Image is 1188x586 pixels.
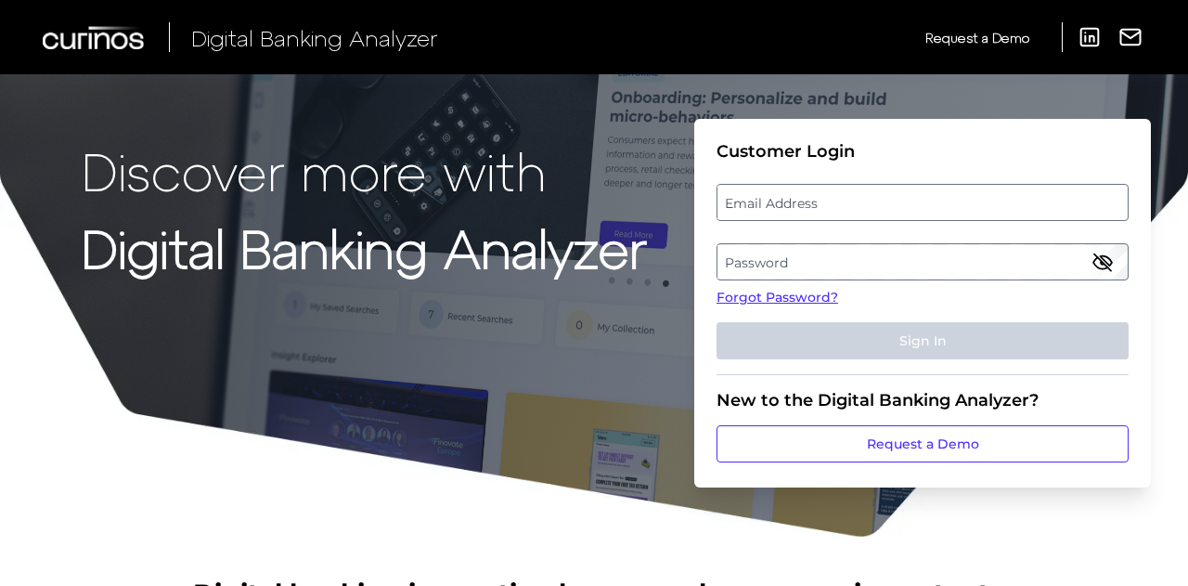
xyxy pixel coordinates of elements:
[925,22,1029,53] a: Request a Demo
[717,425,1129,462] a: Request a Demo
[717,186,1127,219] label: Email Address
[717,390,1129,410] div: New to the Digital Banking Analyzer?
[717,288,1129,307] a: Forgot Password?
[82,141,647,200] p: Discover more with
[717,245,1127,279] label: Password
[717,141,1129,162] div: Customer Login
[82,216,647,279] strong: Digital Banking Analyzer
[925,30,1029,46] span: Request a Demo
[717,322,1129,359] button: Sign In
[43,26,147,49] img: Curinos
[191,24,438,51] span: Digital Banking Analyzer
